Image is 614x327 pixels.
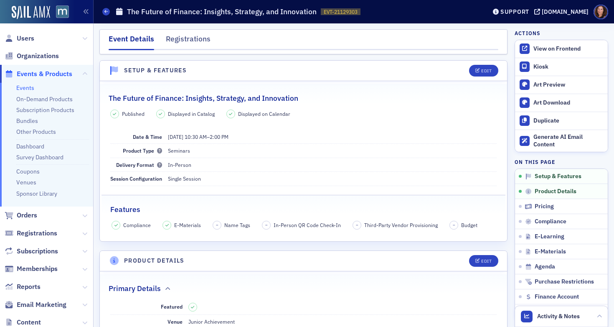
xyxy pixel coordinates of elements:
h2: The Future of Finance: Insights, Strategy, and Innovation [109,93,298,104]
a: Other Products [16,128,56,135]
a: Subscription Products [16,106,74,114]
span: – [453,222,455,228]
img: SailAMX [12,6,50,19]
span: Session Configuration [110,175,162,182]
a: View on Frontend [515,40,608,58]
a: Events [16,84,34,92]
a: Email Marketing [5,300,66,309]
div: Edit [481,69,492,73]
h2: Primary Details [109,283,161,294]
a: Bundles [16,117,38,125]
a: Sponsor Library [16,190,57,197]
span: In-Person QR Code Check-In [274,221,341,229]
span: Name Tags [224,221,250,229]
span: Setup & Features [535,173,581,180]
span: Email Marketing [17,300,66,309]
a: Venues [16,179,36,186]
span: Compliance [123,221,151,229]
button: [DOMAIN_NAME] [534,9,591,15]
span: Product Type [123,147,162,154]
span: Subscriptions [17,247,58,256]
div: Kiosk [533,63,604,71]
button: Edit [469,255,498,267]
button: Duplicate [515,112,608,130]
time: 10:30 AM [185,133,207,140]
span: Budget [461,221,477,229]
h4: On this page [515,158,608,166]
a: Registrations [5,229,57,238]
h4: Product Details [124,256,185,265]
span: Organizations [17,51,59,61]
span: – [356,222,358,228]
span: Single Session [168,175,201,182]
span: Displayed on Calendar [238,110,290,118]
a: View Homepage [50,5,69,20]
span: Profile [594,5,608,19]
span: Venue [167,318,183,325]
span: Memberships [17,264,58,273]
span: Displayed in Catalog [168,110,215,118]
div: [DOMAIN_NAME] [542,8,589,15]
a: Art Download [515,94,608,112]
a: Reports [5,282,41,291]
a: Subscriptions [5,247,58,256]
img: SailAMX [56,5,69,18]
span: In-Person [168,161,191,168]
span: [DATE] [168,133,183,140]
span: Featured [161,303,183,310]
button: Generate AI Email Content [515,130,608,152]
div: Duplicate [533,117,604,125]
a: Events & Products [5,69,72,79]
span: Reports [17,282,41,291]
span: Compliance [535,218,566,225]
span: Activity & Notes [537,312,580,321]
a: Survey Dashboard [16,153,63,161]
a: Users [5,34,34,43]
span: Users [17,34,34,43]
span: Third-Party Vendor Provisioning [364,221,438,229]
span: Pricing [535,203,554,210]
a: Organizations [5,51,59,61]
a: Content [5,318,41,327]
span: EVT-21129303 [324,8,358,15]
span: Events & Products [17,69,72,79]
div: Generate AI Email Content [533,133,604,148]
span: Orders [17,211,37,220]
span: Product Details [535,188,576,195]
span: Date & Time [133,133,162,140]
div: Art Download [533,99,604,107]
span: – [168,133,228,140]
div: Edit [481,259,492,263]
div: View on Frontend [533,45,604,53]
div: Art Preview [533,81,604,89]
span: E-Materials [174,221,201,229]
span: Published [122,110,145,118]
span: Finance Account [535,293,579,301]
a: Memberships [5,264,58,273]
h4: Actions [515,29,540,37]
a: Dashboard [16,143,44,150]
button: Edit [469,65,498,77]
a: Orders [5,211,37,220]
span: – [265,222,268,228]
span: Delivery Format [116,161,162,168]
h2: Features [110,204,140,215]
span: E-Learning [535,233,564,240]
span: Purchase Restrictions [535,278,594,286]
span: E-Materials [535,248,566,255]
div: Support [500,8,529,15]
a: Art Preview [515,76,608,94]
h1: The Future of Finance: Insights, Strategy, and Innovation [127,7,317,17]
a: Kiosk [515,58,608,76]
span: Seminars [168,147,190,154]
time: 2:00 PM [210,133,228,140]
h4: Setup & Features [124,66,187,75]
span: Registrations [17,229,57,238]
span: Content [17,318,41,327]
span: – [216,222,218,228]
span: Agenda [535,263,555,271]
span: Junior Achievement [188,318,235,325]
a: Coupons [16,168,40,175]
a: On-Demand Products [16,95,73,103]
